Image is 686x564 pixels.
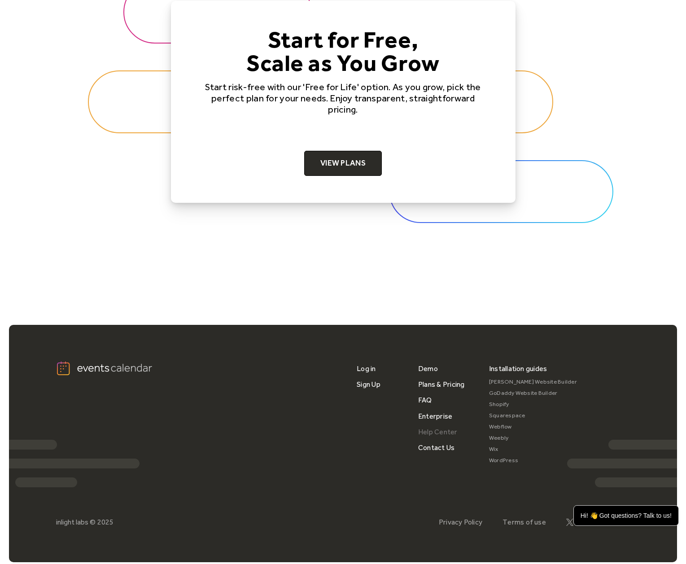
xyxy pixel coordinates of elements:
[489,433,577,444] a: Weebly
[418,408,452,424] a: Enterprise
[418,361,438,376] a: Demo
[439,518,482,526] a: Privacy Policy
[357,361,376,376] a: Log in
[489,388,577,399] a: GoDaddy Website Builder
[489,444,577,455] a: Wix
[200,28,487,74] h4: Start for Free, Scale as You Grow
[418,392,432,408] a: FAQ
[418,440,454,455] a: Contact Us
[489,376,577,388] a: [PERSON_NAME] Website Builder
[200,81,487,115] p: Start risk-free with our 'Free for Life' option. As you grow, pick the perfect plan for your need...
[489,399,577,410] a: Shopify
[489,455,577,466] a: WordPress
[97,518,114,526] div: 2025
[489,421,577,433] a: Webflow
[502,518,546,526] a: Terms of use
[56,518,96,526] div: inlight labs ©
[489,361,547,376] div: Installation guides
[418,376,465,392] a: Plans & Pricing
[489,410,577,421] a: Squarespace
[418,424,458,440] a: Help Center
[304,151,382,176] a: View Plans
[357,376,380,392] a: Sign Up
